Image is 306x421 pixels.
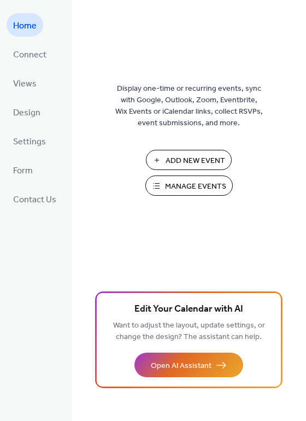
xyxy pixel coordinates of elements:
span: Want to adjust the layout, update settings, or change the design? The assistant can help. [113,318,265,344]
span: Settings [13,133,46,150]
a: Views [7,71,43,95]
span: Contact Us [13,191,56,208]
button: Add New Event [146,150,232,170]
span: Connect [13,46,46,63]
span: Form [13,162,33,179]
span: Add New Event [166,155,225,167]
span: Home [13,17,37,34]
span: Manage Events [165,181,226,192]
span: Design [13,104,40,121]
a: Connect [7,42,53,66]
button: Manage Events [145,176,233,196]
a: Contact Us [7,187,63,210]
span: Views [13,75,37,92]
a: Home [7,13,43,37]
span: Edit Your Calendar with AI [134,302,243,317]
a: Settings [7,129,52,153]
span: Display one-time or recurring events, sync with Google, Outlook, Zoom, Eventbrite, Wix Events or ... [115,83,263,129]
span: Open AI Assistant [151,360,211,372]
button: Open AI Assistant [134,353,243,377]
a: Form [7,158,39,182]
a: Design [7,100,47,124]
